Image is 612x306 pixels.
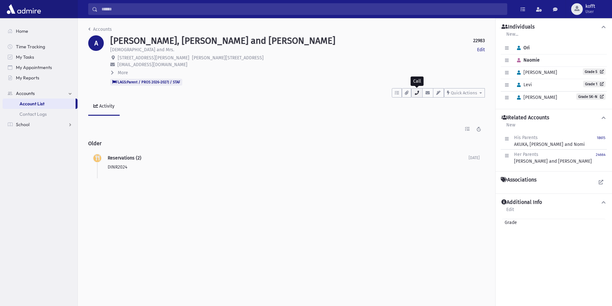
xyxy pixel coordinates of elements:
a: My Tasks [3,52,78,62]
a: Grade 5 [583,68,606,75]
a: Time Tracking [3,41,78,52]
h2: Older [88,135,485,152]
span: [PERSON_NAME][STREET_ADDRESS] [192,55,264,61]
a: My Appointments [3,62,78,73]
span: FLAGS:Parent / PROS 2026-2027J / STAF [110,79,182,85]
span: Levi [514,82,532,88]
button: Additional Info [501,199,607,206]
a: 24664 [596,151,606,165]
span: [STREET_ADDRESS][PERSON_NAME] [118,55,189,61]
a: Account List [3,99,76,109]
span: My Tasks [16,54,34,60]
span: [PERSON_NAME] [514,70,557,75]
strong: 22983 [473,37,485,44]
h1: [PERSON_NAME], [PERSON_NAME] and [PERSON_NAME] [110,35,335,46]
img: AdmirePro [5,3,42,16]
span: [EMAIL_ADDRESS][DOMAIN_NAME] [117,62,187,67]
h4: Individuals [501,24,534,30]
a: My Reports [3,73,78,83]
button: Individuals [501,24,607,30]
small: 18615 [597,136,606,140]
button: Quick Actions [444,88,485,98]
a: Edit [477,46,485,53]
span: Grade [502,219,517,226]
p: DINR2024 [108,164,469,171]
span: Naomie [514,57,540,63]
a: Activity [88,98,120,116]
a: Grade SK-N [576,93,606,100]
a: School [3,119,78,130]
h4: Related Accounts [501,114,549,121]
span: My Reports [16,75,39,81]
div: A [88,35,104,51]
a: Home [3,26,78,36]
span: [DATE] [469,156,480,160]
a: Accounts [3,88,78,99]
span: Time Tracking [16,44,45,50]
h4: Associations [501,177,536,183]
span: Account List [19,101,44,107]
span: [PERSON_NAME] [514,95,557,100]
div: Call [411,76,424,86]
input: Search [98,3,507,15]
span: Contact Logs [19,111,47,117]
span: User [585,9,595,14]
a: Contact Logs [3,109,78,119]
div: [PERSON_NAME] and [PERSON_NAME] [514,151,592,165]
span: Quick Actions [451,90,477,95]
a: Edit [506,206,514,218]
small: 24664 [596,153,606,157]
span: Reservations (2) [108,155,141,161]
p: [DEMOGRAPHIC_DATA] and Mrs. [110,46,174,53]
nav: breadcrumb [88,26,112,35]
span: Her Parents [514,152,538,157]
span: More [118,70,128,76]
span: School [16,122,30,127]
a: Grade 1 [583,81,606,87]
button: More [110,69,129,76]
div: Activity [98,103,114,109]
button: Related Accounts [501,114,607,121]
a: 18615 [597,134,606,148]
a: Accounts [88,27,112,32]
span: My Appointments [16,65,52,70]
h4: Additional Info [501,199,542,206]
span: Ori [514,45,530,51]
div: AKUKA, [PERSON_NAME] and Nomi [514,134,585,148]
a: New... [506,30,519,42]
span: Home [16,28,28,34]
a: New [506,121,516,133]
span: Accounts [16,90,35,96]
span: kofft [585,4,595,9]
span: His Parents [514,135,538,140]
